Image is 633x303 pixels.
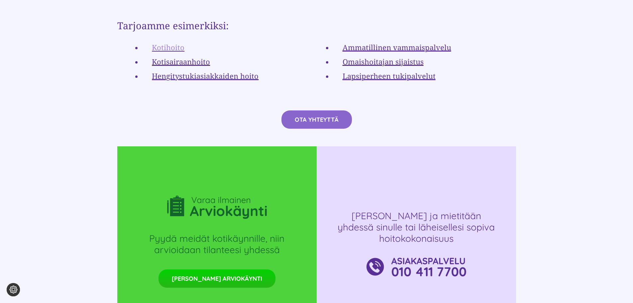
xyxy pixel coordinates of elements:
h4: [PERSON_NAME] ja mietitään yhdessä sinulle tai läheisellesi sopiva hoitokokonaisuus [337,210,496,244]
span: OTA YHTEYTTÄ [295,116,339,123]
a: Lapsiperheen tukipalvelut [343,71,436,81]
span: [PERSON_NAME] ARVIOKÄYNTI [172,275,262,282]
a: Hengitystukiasiakkaiden hoito [152,71,259,81]
h2: Tarjoamme esimerkiksi: [117,19,516,32]
a: mesimarja [367,257,466,265]
a: Omaishoitajan sijaistus [343,57,424,67]
a: OTA YHTEYTTÄ [281,110,352,129]
a: Kotihoito [152,42,184,52]
a: Kotisairaanhoito [152,57,210,67]
img: mesimarja [367,258,466,276]
h4: Pyydä meidät kotikäynnille, niin arvioidaan tilanteesi yhdessä [147,233,287,255]
a: Ammatillinen vammaispalvelu [343,42,451,52]
a: [PERSON_NAME] ARVIOKÄYNTI [158,269,275,288]
button: Evästeasetukset [7,283,20,296]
